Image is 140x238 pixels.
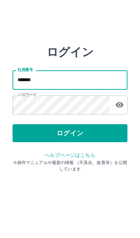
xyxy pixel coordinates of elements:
[18,67,33,73] label: 社員番号
[13,159,127,172] p: ※操作マニュアルや最新の情報 （不具合、改善等）を公開しています
[45,152,95,158] a: ヘルプページはこちら
[18,92,37,98] label: パスワード
[13,124,127,142] button: ログイン
[47,45,94,59] h2: ログイン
